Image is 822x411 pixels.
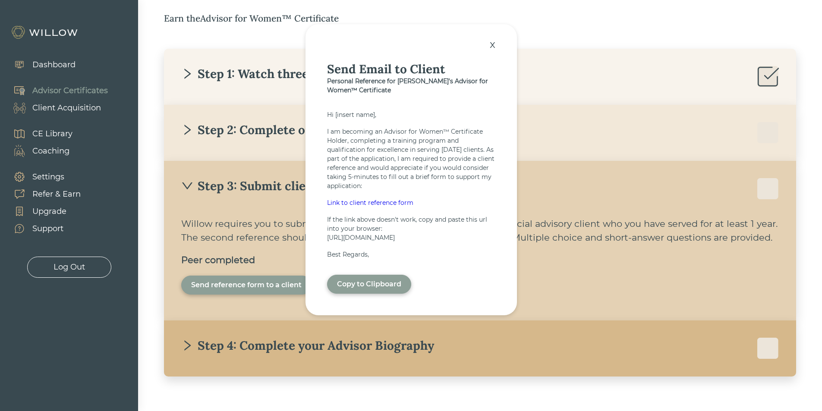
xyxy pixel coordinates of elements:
[11,25,80,39] img: Willow
[181,122,405,138] div: Step 2: Complete one Coach Session
[32,85,108,97] div: Advisor Certificates
[327,215,495,233] div: If the link above doesn't work, copy and paste this url into your browser:
[32,128,72,140] div: CE Library
[181,276,312,295] button: Send reference form to a client
[4,82,108,99] a: Advisor Certificates
[4,168,81,185] a: Settings
[4,185,81,203] a: Refer & Earn
[181,338,434,353] div: Step 4: Complete your Advisor Biography
[181,66,365,82] div: Step 1: Watch three trainings
[32,188,81,200] div: Refer & Earn
[181,178,437,194] div: Step 3: Submit client and peer references
[32,102,101,114] div: Client Acquisition
[32,145,69,157] div: Coaching
[32,223,63,235] div: Support
[327,110,495,119] div: Hi [insert name],
[4,125,72,142] a: CE Library
[327,61,495,77] div: Send Email to Client
[4,56,76,73] a: Dashboard
[181,339,193,351] span: right
[32,206,66,217] div: Upgrade
[181,124,193,136] span: right
[337,279,401,289] div: Copy to Clipboard
[327,233,495,242] div: [URL][DOMAIN_NAME]
[4,142,72,160] a: Coaching
[164,12,796,25] div: Earn the Advisor for Women™ Certificate
[327,198,495,207] a: Link to client reference form
[327,275,411,294] button: Copy to Clipboard
[54,261,85,273] div: Log Out
[327,250,495,259] div: Best Regards,
[485,35,500,54] div: x
[181,68,193,80] span: right
[327,77,488,94] b: Personal Reference for [PERSON_NAME]'s Advisor for Women™ Certificate
[181,180,193,192] span: down
[181,217,779,245] div: Willow requires you to submit two references. One reference from a financial advisory client who ...
[32,59,76,71] div: Dashboard
[32,171,64,183] div: Settings
[4,203,81,220] a: Upgrade
[327,127,495,191] div: I am becoming an Advisor for Women™ Certificate Holder, completing a training program and qualifi...
[4,99,108,116] a: Client Acquisition
[191,280,302,290] div: Send reference form to a client
[181,254,255,265] b: Peer completed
